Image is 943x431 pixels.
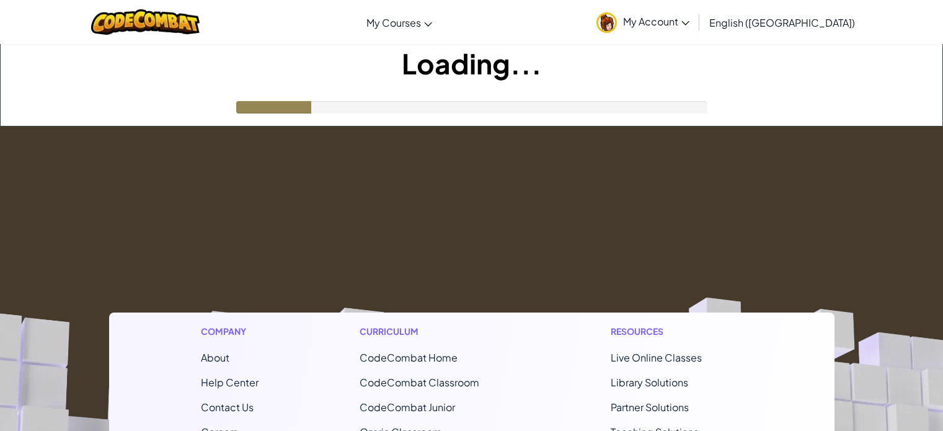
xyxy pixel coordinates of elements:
a: Live Online Classes [611,351,702,364]
span: My Courses [366,16,421,29]
a: English ([GEOGRAPHIC_DATA]) [703,6,861,39]
h1: Company [201,325,259,338]
a: My Courses [360,6,438,39]
h1: Loading... [1,44,942,82]
h1: Curriculum [360,325,510,338]
a: CodeCombat Junior [360,401,455,414]
a: My Account [590,2,696,42]
a: About [201,351,229,364]
span: CodeCombat Home [360,351,458,364]
img: CodeCombat logo [91,9,200,35]
h1: Resources [611,325,743,338]
span: Contact Us [201,401,254,414]
a: Library Solutions [611,376,688,389]
a: CodeCombat Classroom [360,376,479,389]
span: My Account [623,15,689,28]
a: Partner Solutions [611,401,689,414]
a: Help Center [201,376,259,389]
img: avatar [596,12,617,33]
span: English ([GEOGRAPHIC_DATA]) [709,16,855,29]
